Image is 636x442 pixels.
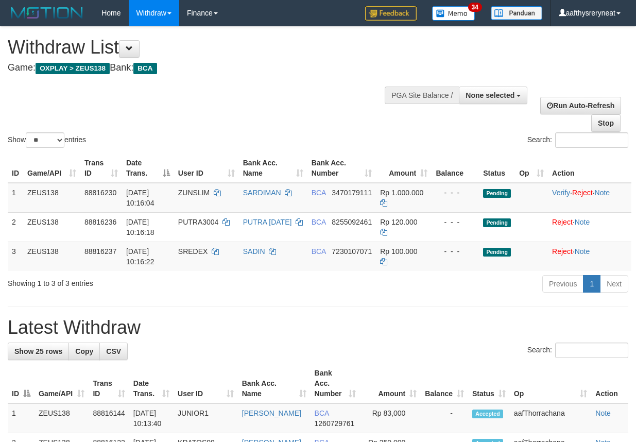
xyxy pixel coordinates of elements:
span: OXPLAY > ZEUS138 [36,63,110,74]
a: SADIN [243,247,265,256]
a: Run Auto-Refresh [540,97,621,114]
a: Note [595,409,611,417]
td: aafThorrachana [510,403,591,433]
a: Note [595,189,610,197]
td: [DATE] 10:13:40 [129,403,174,433]
span: [DATE] 10:16:18 [126,218,154,236]
a: Show 25 rows [8,343,69,360]
th: Status: activate to sort column ascending [468,364,510,403]
th: Op: activate to sort column ascending [510,364,591,403]
span: BCA [312,247,326,256]
img: Button%20Memo.svg [432,6,475,21]
span: PUTRA3004 [178,218,219,226]
td: · [548,242,631,271]
a: Copy [68,343,100,360]
td: 88816144 [89,403,129,433]
img: Feedback.jpg [365,6,417,21]
a: 1 [583,275,600,293]
span: BCA [315,409,329,417]
td: 2 [8,212,23,242]
span: 88816236 [84,218,116,226]
span: Pending [483,218,511,227]
td: 1 [8,183,23,213]
span: Copy [75,347,93,355]
button: None selected [459,87,527,104]
span: 88816237 [84,247,116,256]
th: Bank Acc. Name: activate to sort column ascending [239,154,307,183]
th: User ID: activate to sort column ascending [174,364,238,403]
th: Bank Acc. Number: activate to sort column ascending [311,364,360,403]
a: Next [600,275,628,293]
a: Verify [552,189,570,197]
td: 1 [8,403,35,433]
span: None selected [466,91,514,99]
a: Note [575,218,590,226]
span: ZUNSLIM [178,189,210,197]
th: ID: activate to sort column descending [8,364,35,403]
span: Show 25 rows [14,347,62,355]
td: ZEUS138 [35,403,89,433]
a: [PERSON_NAME] [242,409,301,417]
span: Rp 100.000 [380,247,417,256]
h1: Withdraw List [8,37,414,58]
td: JUNIOR1 [174,403,238,433]
span: [DATE] 10:16:04 [126,189,154,207]
span: Copy 7230107071 to clipboard [332,247,372,256]
span: 88816230 [84,189,116,197]
span: [DATE] 10:16:22 [126,247,154,266]
th: Action [548,154,631,183]
span: 34 [468,3,482,12]
img: panduan.png [491,6,542,20]
span: Pending [483,189,511,198]
a: Note [575,247,590,256]
div: PGA Site Balance / [385,87,459,104]
a: Previous [542,275,583,293]
span: SREDEX [178,247,208,256]
th: Balance [432,154,479,183]
select: Showentries [26,132,64,148]
a: CSV [99,343,128,360]
td: - [421,403,468,433]
td: 3 [8,242,23,271]
div: - - - [436,217,475,227]
span: Pending [483,248,511,257]
a: SARDIMAN [243,189,281,197]
a: Reject [552,247,573,256]
span: BCA [312,189,326,197]
th: ID [8,154,23,183]
span: Accepted [472,410,503,418]
th: Game/API: activate to sort column ascending [35,364,89,403]
a: Reject [552,218,573,226]
th: Status [479,154,515,183]
td: ZEUS138 [23,212,80,242]
th: Game/API: activate to sort column ascending [23,154,80,183]
th: Amount: activate to sort column ascending [360,364,421,403]
label: Search: [527,132,628,148]
div: Showing 1 to 3 of 3 entries [8,274,257,288]
h4: Game: Bank: [8,63,414,73]
th: Date Trans.: activate to sort column ascending [129,364,174,403]
div: - - - [436,188,475,198]
th: User ID: activate to sort column ascending [174,154,239,183]
th: Op: activate to sort column ascending [515,154,548,183]
span: BCA [133,63,157,74]
th: Date Trans.: activate to sort column descending [122,154,174,183]
span: Rp 120.000 [380,218,417,226]
th: Trans ID: activate to sort column ascending [89,364,129,403]
span: CSV [106,347,121,355]
td: Rp 83,000 [360,403,421,433]
label: Show entries [8,132,86,148]
span: Rp 1.000.000 [380,189,423,197]
label: Search: [527,343,628,358]
th: Action [591,364,628,403]
th: Trans ID: activate to sort column ascending [80,154,122,183]
a: Stop [591,114,621,132]
td: ZEUS138 [23,183,80,213]
td: · [548,212,631,242]
input: Search: [555,132,628,148]
th: Bank Acc. Name: activate to sort column ascending [238,364,311,403]
span: BCA [312,218,326,226]
a: PUTRA [DATE] [243,218,292,226]
th: Amount: activate to sort column ascending [376,154,432,183]
td: · · [548,183,631,213]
